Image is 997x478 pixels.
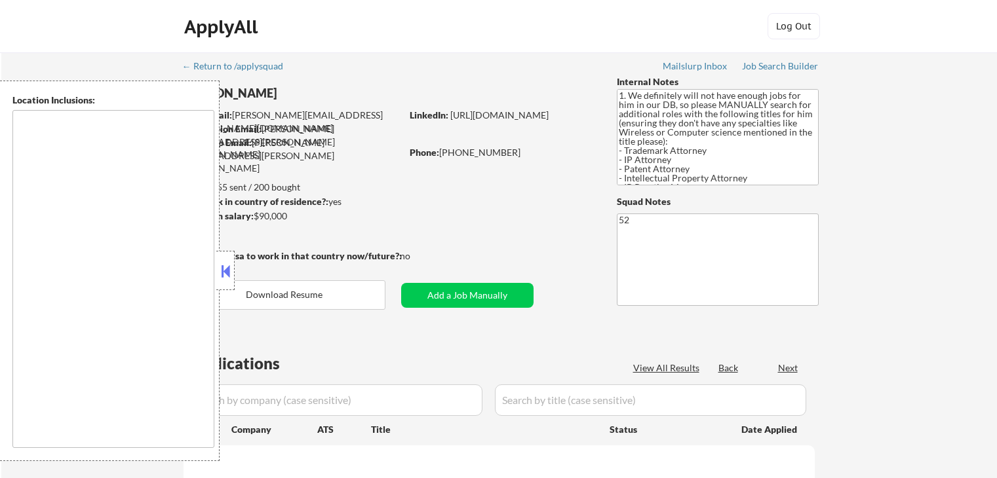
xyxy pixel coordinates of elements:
div: [PERSON_NAME][EMAIL_ADDRESS][PERSON_NAME][DOMAIN_NAME] [184,122,401,161]
div: ATS [317,423,371,436]
div: [PHONE_NUMBER] [410,146,595,159]
div: Title [371,423,597,436]
div: [PERSON_NAME] [184,85,453,101]
div: 55 sent / 200 bought [183,181,401,194]
div: [PERSON_NAME][EMAIL_ADDRESS][PERSON_NAME][DOMAIN_NAME] [184,109,401,134]
a: [URL][DOMAIN_NAME] [450,109,549,120]
div: Job Search Builder [742,62,819,71]
div: Internal Notes [617,75,819,88]
strong: LinkedIn: [410,109,448,120]
div: no [400,249,437,263]
input: Search by title (case sensitive) [495,384,806,416]
button: Download Resume [184,280,385,310]
div: Company [231,423,317,436]
div: Next [778,361,799,375]
button: Add a Job Manually [401,283,534,308]
div: Squad Notes [617,195,819,208]
div: $90,000 [183,210,401,223]
a: Mailslurp Inbox [663,61,728,74]
input: Search by company (case sensitive) [187,384,482,416]
div: ← Return to /applysquad [182,62,296,71]
div: ApplyAll [184,16,262,38]
strong: Can work in country of residence?: [183,196,328,207]
strong: Will need Visa to work in that country now/future?: [184,250,402,261]
strong: Phone: [410,147,439,158]
div: View All Results [633,361,703,375]
div: [PERSON_NAME][EMAIL_ADDRESS][PERSON_NAME][DOMAIN_NAME] [184,136,401,175]
div: Location Inclusions: [12,94,214,107]
div: Date Applied [741,423,799,436]
div: Applications [187,356,317,371]
a: ← Return to /applysquad [182,61,296,74]
button: Log Out [768,13,820,39]
div: Mailslurp Inbox [663,62,728,71]
div: Back [718,361,739,375]
div: Status [610,417,722,441]
div: yes [183,195,397,208]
